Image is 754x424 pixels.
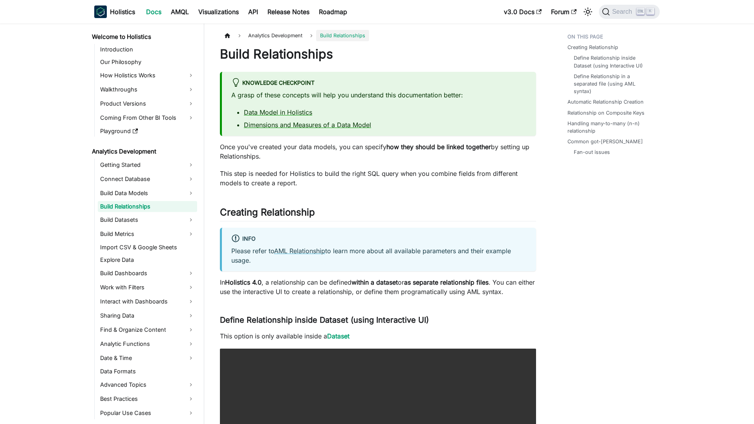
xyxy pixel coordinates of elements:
[98,159,197,171] a: Getting Started
[225,278,262,286] strong: Holistics 4.0
[314,5,352,18] a: Roadmap
[351,278,398,286] strong: within a dataset
[220,278,536,296] p: In , a relationship can be defined or . You can either use the interactive UI to create a relatio...
[231,78,527,88] div: Knowledge Checkpoint
[274,247,325,255] a: AML Relationship
[94,5,107,18] img: Holistics
[404,278,489,286] strong: as separate relationship files
[98,281,197,294] a: Work with Filters
[244,30,306,41] span: Analytics Development
[110,7,135,16] b: Holistics
[567,138,643,145] a: Common got-[PERSON_NAME]
[98,242,197,253] a: Import CSV & Google Sheets
[98,378,197,391] a: Advanced Topics
[610,8,637,15] span: Search
[567,109,644,117] a: Relationship on Composite Keys
[220,46,536,62] h1: Build Relationships
[98,393,197,405] a: Best Practices
[231,246,527,265] p: Please refer to to learn more about all available parameters and their example usage.
[90,146,197,157] a: Analytics Development
[90,31,197,42] a: Welcome to Holistics
[327,332,350,340] a: Dataset
[220,207,536,221] h2: Creating Relationship
[582,5,594,18] button: Switch between dark and light mode (currently light mode)
[567,98,644,106] a: Automatic Relationship Creation
[220,142,536,161] p: Once you've created your data models, you can specify by setting up Relationships.
[567,44,618,51] a: Creating Relationship
[98,338,197,350] a: Analytic Functions
[98,57,197,68] a: Our Philosophy
[499,5,546,18] a: v3.0 Docs
[98,407,197,419] a: Popular Use Cases
[646,8,654,15] kbd: K
[231,234,527,244] div: info
[231,90,527,100] p: A grasp of these concepts will help you understand this documentation better:
[263,5,314,18] a: Release Notes
[98,352,197,364] a: Date & Time
[98,187,197,199] a: Build Data Models
[98,254,197,265] a: Explore Data
[220,315,536,325] h3: Define Relationship inside Dataset (using Interactive UI)
[546,5,581,18] a: Forum
[220,331,536,341] p: This option is only available inside a
[574,148,610,156] a: Fan-out issues
[98,44,197,55] a: Introduction
[567,120,655,135] a: Handling many-to-many (n-n) relationship
[220,30,536,41] nav: Breadcrumbs
[220,169,536,188] p: This step is needed for Holistics to build the right SQL query when you combine fields from diffe...
[98,295,197,308] a: Interact with Dashboards
[220,30,235,41] a: Home page
[141,5,166,18] a: Docs
[98,111,197,124] a: Coming From Other BI Tools
[98,366,197,377] a: Data Formats
[316,30,369,41] span: Build Relationships
[98,214,197,226] a: Build Datasets
[98,267,197,280] a: Build Dashboards
[574,54,652,69] a: Define Relationship inside Dataset (using Interactive UI)
[98,228,197,240] a: Build Metrics
[86,24,204,424] nav: Docs sidebar
[194,5,243,18] a: Visualizations
[244,108,312,116] a: Data Model in Holistics
[98,201,197,212] a: Build Relationships
[98,69,197,82] a: How Holistics Works
[243,5,263,18] a: API
[574,73,652,95] a: Define Relationship in a separated file (using AML syntax)
[386,143,491,151] strong: how they should be linked together
[166,5,194,18] a: AMQL
[599,5,660,19] button: Search (Ctrl+K)
[98,323,197,336] a: Find & Organize Content
[98,83,197,96] a: Walkthroughs
[98,309,197,322] a: Sharing Data
[94,5,135,18] a: HolisticsHolistics
[244,121,371,129] a: Dimensions and Measures of a Data Model
[98,126,197,137] a: Playground
[98,173,197,185] a: Connect Database
[98,97,197,110] a: Product Versions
